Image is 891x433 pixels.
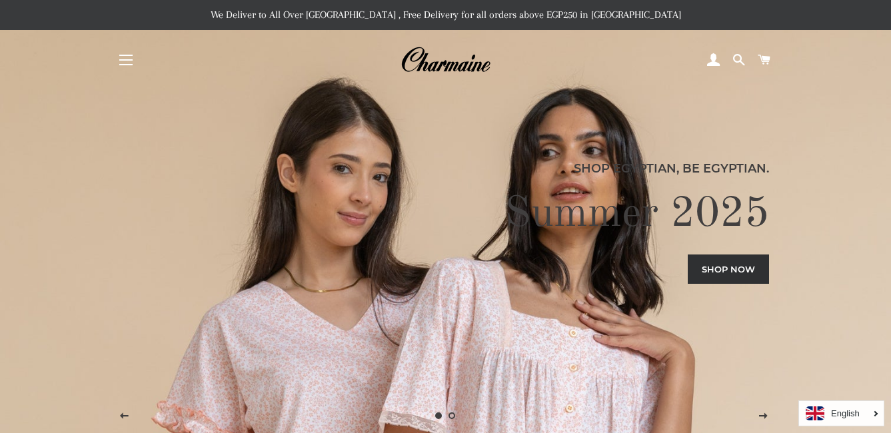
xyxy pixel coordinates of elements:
button: Previous slide [107,400,141,433]
a: Shop now [688,254,769,284]
button: Next slide [746,400,780,433]
h2: Summer 2025 [122,188,769,241]
a: Slide 1, current [433,409,446,422]
p: Shop Egyptian, Be Egyptian. [122,159,769,178]
img: Charmaine Egypt [401,45,490,75]
i: English [831,409,860,418]
a: English [806,406,877,420]
a: Load slide 2 [446,409,459,422]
